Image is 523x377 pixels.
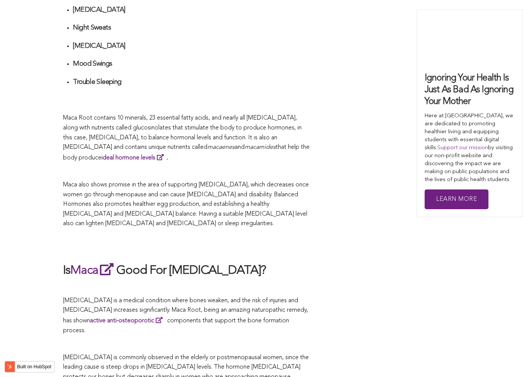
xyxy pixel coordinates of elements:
a: Learn More [425,189,488,210]
h4: Night Sweats [73,24,310,32]
span: that help the body produce [63,144,310,161]
label: Built on HubSpot [14,362,54,372]
a: Maca [70,265,116,277]
span: Maca Root contains 10 minerals, 23 essential fatty acids, and nearly all [MEDICAL_DATA], along wi... [63,115,302,150]
h4: Mood Swings [73,60,310,68]
img: HubSpot sprocket logo [5,362,14,371]
iframe: Chat Widget [485,341,523,377]
a: active anti-osteoporotic [90,318,166,324]
h4: [MEDICAL_DATA] [73,42,310,50]
h4: Trouble Sleeping [73,78,310,87]
span: [MEDICAL_DATA] is a medical condition where bones weaken, and the risk of injuries and [MEDICAL_D... [63,298,308,334]
h2: Is Good For [MEDICAL_DATA]? [63,262,310,279]
span: macamides [245,144,276,150]
strong: . [101,155,168,161]
h4: [MEDICAL_DATA] [73,6,310,14]
a: ideal hormone levels [101,155,167,161]
button: Built on HubSpot [5,361,55,372]
span: macaenes [207,144,235,150]
span: Maca also shows promise in the area of supporting [MEDICAL_DATA], which decreases once women go t... [63,182,309,227]
span: and [235,144,245,150]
